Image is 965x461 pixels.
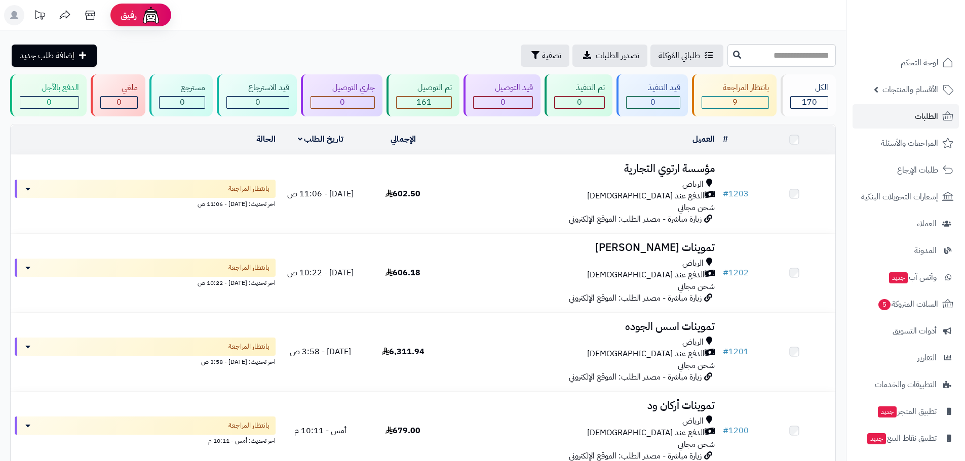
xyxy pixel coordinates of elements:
a: إضافة طلب جديد [12,45,97,67]
div: الكل [790,82,828,94]
h3: تموينات [PERSON_NAME] [448,242,715,254]
a: الدفع بالآجل 0 [8,74,89,116]
span: 606.18 [385,267,420,279]
a: الكل170 [779,74,838,116]
a: طلباتي المُوكلة [650,45,723,67]
span: تصفية [542,50,561,62]
span: 0 [117,96,122,108]
span: أدوات التسويق [893,324,937,338]
div: اخر تحديث: [DATE] - 10:22 ص [15,277,276,287]
h3: مؤسسة ارتوي التجارية [448,163,715,175]
span: 0 [47,96,52,108]
span: شحن مجاني [678,438,715,450]
a: الطلبات [853,104,959,129]
span: التقارير [917,351,937,365]
a: قيد التوصيل 0 [461,74,543,116]
span: [DATE] - 3:58 ص [290,346,351,358]
span: الأقسام والمنتجات [882,82,938,97]
span: 9 [732,96,738,108]
span: 0 [500,96,506,108]
span: طلباتي المُوكلة [659,50,700,62]
span: الطلبات [915,109,938,123]
span: [DATE] - 11:06 ص [287,188,354,200]
div: اخر تحديث: [DATE] - 11:06 ص [15,198,276,208]
a: لوحة التحكم [853,51,959,75]
span: الدفع عند [DEMOGRAPHIC_DATA] [587,190,705,202]
div: اخر تحديث: [DATE] - 3:58 ص [15,356,276,366]
span: الدفع عند [DEMOGRAPHIC_DATA] [587,427,705,439]
span: 0 [650,96,655,108]
span: 161 [416,96,432,108]
span: 0 [180,96,185,108]
span: الدفع عند [DEMOGRAPHIC_DATA] [587,348,705,360]
span: الرياض [682,258,704,269]
span: # [723,267,728,279]
a: #1202 [723,267,749,279]
h3: تموينات اسس الجوده [448,321,715,332]
a: إشعارات التحويلات البنكية [853,185,959,209]
span: رفيق [121,9,137,21]
img: logo-2.png [896,26,955,47]
a: تاريخ الطلب [298,133,344,145]
div: 0 [311,97,374,108]
span: [DATE] - 10:22 ص [287,267,354,279]
span: إشعارات التحويلات البنكية [861,190,938,204]
span: شحن مجاني [678,359,715,371]
a: تحديثات المنصة [27,5,52,28]
a: جاري التوصيل 0 [299,74,384,116]
a: تطبيق نقاط البيعجديد [853,426,959,450]
span: زيارة مباشرة - مصدر الطلب: الموقع الإلكتروني [569,371,702,383]
a: أدوات التسويق [853,319,959,343]
div: 161 [397,97,452,108]
span: السلات المتروكة [877,297,938,311]
span: # [723,188,728,200]
a: ملغي 0 [89,74,148,116]
div: 0 [555,97,604,108]
span: 0 [577,96,582,108]
a: وآتس آبجديد [853,265,959,289]
a: #1203 [723,188,749,200]
div: بانتظار المراجعة [702,82,769,94]
a: بانتظار المراجعة 9 [690,74,779,116]
span: # [723,425,728,437]
div: تم التنفيذ [554,82,605,94]
span: جديد [889,272,908,283]
span: الرياض [682,337,704,348]
a: تم التنفيذ 0 [543,74,614,116]
span: التطبيقات والخدمات [875,378,937,392]
a: المراجعات والأسئلة [853,131,959,155]
span: شحن مجاني [678,280,715,292]
div: 9 [702,97,769,108]
span: المدونة [914,243,937,258]
span: بانتظار المراجعة [228,263,269,273]
h3: تموينات أركان ود [448,400,715,411]
a: # [723,133,728,145]
span: الرياض [682,179,704,190]
div: ملغي [100,82,138,94]
a: قيد الاسترجاع 0 [215,74,299,116]
span: تصدير الطلبات [596,50,639,62]
span: لوحة التحكم [901,56,938,70]
span: تطبيق نقاط البيع [866,431,937,445]
div: قيد التوصيل [473,82,533,94]
a: المدونة [853,238,959,263]
div: جاري التوصيل [311,82,375,94]
div: 0 [160,97,205,108]
span: 679.00 [385,425,420,437]
span: 0 [340,96,345,108]
a: تطبيق المتجرجديد [853,399,959,424]
a: التقارير [853,346,959,370]
span: زيارة مباشرة - مصدر الطلب: الموقع الإلكتروني [569,292,702,304]
a: طلبات الإرجاع [853,158,959,182]
div: تم التوصيل [396,82,452,94]
a: تصدير الطلبات [572,45,647,67]
span: أمس - 10:11 م [294,425,346,437]
span: العملاء [917,217,937,231]
span: بانتظار المراجعة [228,342,269,352]
a: الحالة [256,133,276,145]
span: طلبات الإرجاع [897,163,938,177]
span: وآتس آب [888,270,937,284]
a: #1200 [723,425,749,437]
div: 0 [20,97,79,108]
span: المراجعات والأسئلة [881,136,938,150]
